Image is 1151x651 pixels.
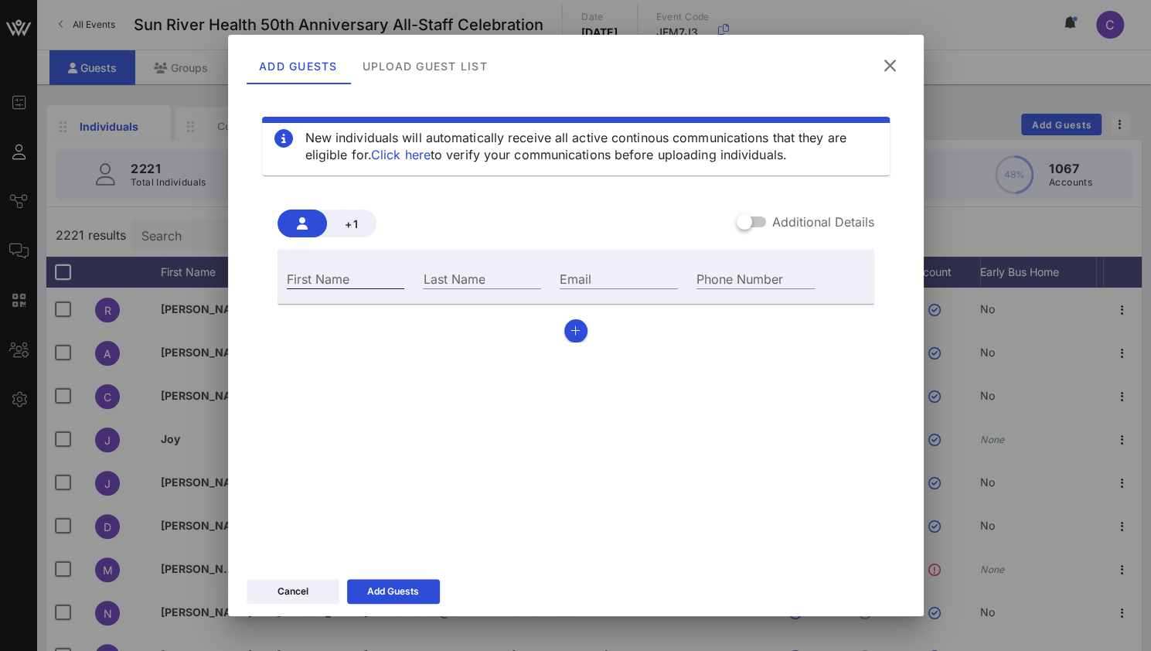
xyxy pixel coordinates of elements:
div: Upload Guest List [349,47,499,84]
button: Add Guests [347,579,440,604]
div: Add Guests [367,584,419,599]
button: +1 [327,210,376,237]
div: Cancel [278,584,308,599]
div: New individuals will automatically receive all active continous communications that they are elig... [305,129,877,163]
button: Cancel [247,579,339,604]
div: Add Guests [247,47,350,84]
label: Additional Details [772,214,874,230]
a: Click here [371,147,431,162]
span: +1 [339,217,364,230]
